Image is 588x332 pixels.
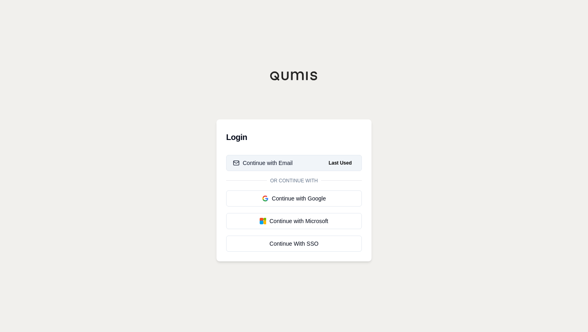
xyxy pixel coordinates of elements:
[226,190,362,207] button: Continue with Google
[233,159,293,167] div: Continue with Email
[325,158,355,168] span: Last Used
[270,71,318,81] img: Qumis
[233,217,355,225] div: Continue with Microsoft
[233,194,355,203] div: Continue with Google
[226,213,362,229] button: Continue with Microsoft
[233,240,355,248] div: Continue With SSO
[226,236,362,252] a: Continue With SSO
[226,155,362,171] button: Continue with EmailLast Used
[226,129,362,145] h3: Login
[267,177,321,184] span: Or continue with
